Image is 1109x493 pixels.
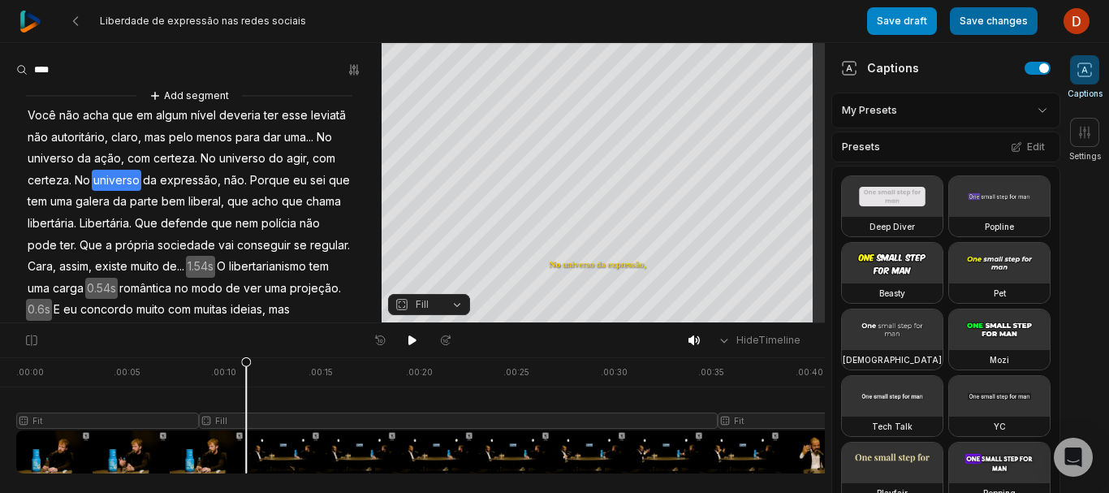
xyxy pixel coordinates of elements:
button: Captions [1068,55,1103,100]
span: ver [242,278,263,300]
button: Settings [1069,118,1101,162]
span: nível [189,105,218,127]
button: Save changes [950,7,1038,35]
span: do [267,148,285,170]
span: 0.6s [26,299,52,321]
button: Save draft [867,7,937,35]
img: reap [19,11,41,32]
span: Que [133,213,159,235]
div: Captions [841,59,919,76]
span: sociedade [156,235,217,257]
span: que [327,170,352,192]
span: Liberdade de expressão nas redes sociais [100,15,306,28]
span: muitas [192,299,229,321]
button: Edit [1006,136,1050,158]
span: mas [267,299,291,321]
button: Fill [388,294,470,315]
span: de [224,278,242,300]
span: que [209,213,234,235]
span: romântica [118,278,173,300]
span: não [26,127,50,149]
span: no [173,278,190,300]
span: Captions [1068,88,1103,100]
span: carga [51,278,85,300]
span: Cara, [26,256,58,278]
span: 1.54s [186,256,215,278]
span: tem [308,256,330,278]
div: My Presets [831,93,1060,128]
span: libertária. [26,213,78,235]
h3: Deep Diver [870,220,915,233]
span: Settings [1069,150,1101,162]
span: acho [250,191,280,213]
span: uma [263,278,288,300]
span: assim, [58,256,93,278]
span: que [110,321,134,343]
span: concordo [79,299,135,321]
span: certeza. [152,148,199,170]
span: em [135,105,154,127]
span: sei [309,170,327,192]
span: se [292,235,309,257]
span: tem [26,191,49,213]
span: libertarianismo [227,256,308,278]
span: defende [159,213,209,235]
span: polícia [260,213,298,235]
span: ter [262,105,280,127]
h3: Beasty [879,287,905,300]
span: deveria [218,105,262,127]
span: própria [114,235,156,257]
h3: YC [994,420,1006,433]
span: No [315,127,334,149]
span: dessas [185,321,227,343]
span: E [52,299,62,321]
span: de... [161,256,186,278]
h3: Pet [994,287,1006,300]
span: Que [78,235,104,257]
span: da [141,170,158,192]
span: leviatã [309,105,347,127]
span: muito [135,299,166,321]
span: menos [195,127,234,149]
span: autoritário, [50,127,110,149]
span: não [298,213,321,235]
span: 0.54s [85,278,118,300]
span: uma [26,278,51,300]
span: ação, [93,148,126,170]
span: Porque [248,170,291,192]
button: Add segment [146,87,232,105]
span: agir, [285,148,311,170]
span: mas [143,127,167,149]
span: com [311,148,337,170]
span: esse [280,105,309,127]
span: algum [154,105,189,127]
span: vai [217,235,235,257]
span: que [280,191,304,213]
span: No [199,148,218,170]
span: ter. [58,235,78,257]
h3: Mozi [990,353,1009,366]
span: não [58,105,81,127]
span: uma... [283,127,315,149]
span: liberal, [187,191,226,213]
span: certeza. [26,170,73,192]
span: na [265,321,281,343]
span: Libertária. [78,213,133,235]
span: projeção. [288,278,343,300]
h3: [DEMOGRAPHIC_DATA] [843,353,942,366]
span: parte [128,191,160,213]
span: eu [62,299,79,321]
span: modo [190,278,224,300]
span: dar [261,127,283,149]
span: não. [222,170,248,192]
span: com [126,148,152,170]
span: defesa [144,321,185,343]
span: conseguir [235,235,292,257]
h3: Popline [985,220,1014,233]
h3: Tech Talk [872,420,913,433]
span: uma [49,191,74,213]
span: que [226,191,250,213]
span: chama [304,191,343,213]
span: ideias, [229,299,267,321]
span: galera [74,191,111,213]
